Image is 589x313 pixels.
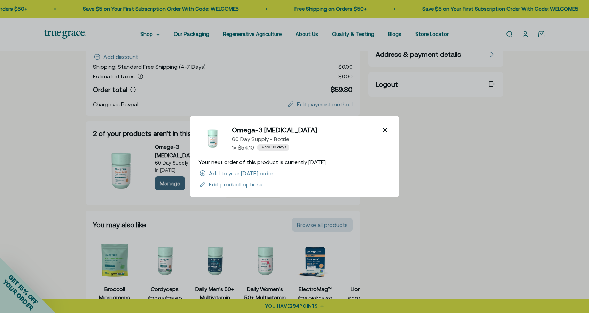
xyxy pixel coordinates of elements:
[198,124,226,152] img: Omega-3 Fish Oil
[198,180,262,189] span: Edit product options
[379,124,391,136] span: Close
[209,182,262,187] div: Edit product options
[232,144,236,151] span: 1 ×
[198,159,326,165] span: Your next order of this product is currently [DATE]
[209,170,273,176] div: Add to your [DATE] order
[238,144,254,151] span: $54.10
[198,169,273,177] span: Add to your [DATE] order
[232,136,289,142] span: 60 Day Supply - Bottle
[260,145,286,150] span: Every 90 days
